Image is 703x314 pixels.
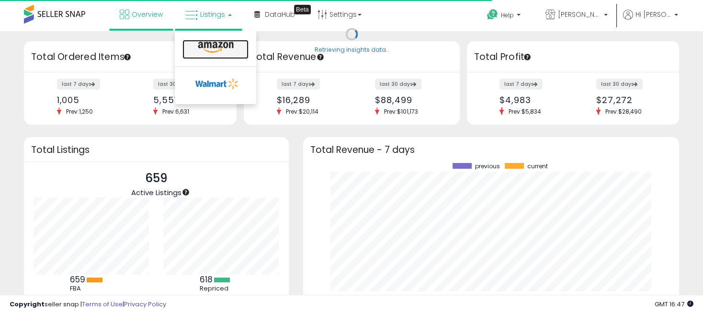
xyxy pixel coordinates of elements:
div: 5,551 [153,95,219,105]
i: Get Help [487,9,499,21]
label: last 7 days [499,79,543,90]
span: Hi [PERSON_NAME] [635,10,671,19]
b: 0 [70,294,75,305]
a: Terms of Use [82,300,123,309]
label: last 30 days [153,79,200,90]
span: Prev: 1,250 [61,107,98,116]
span: Listings [200,10,225,19]
div: Tooltip anchor [523,53,532,61]
div: Tooltip anchor [123,53,132,61]
div: Repriced [200,285,243,292]
span: [PERSON_NAME] LLC [558,10,601,19]
div: $4,983 [499,95,566,105]
div: Tooltip anchor [316,53,325,61]
div: Tooltip anchor [181,188,190,197]
span: previous [475,163,500,170]
span: Prev: $5,834 [504,107,546,116]
span: Help [501,11,514,19]
span: Overview [132,10,163,19]
div: seller snap | | [10,300,166,309]
p: 659 [131,169,181,187]
b: 659 [70,274,85,285]
span: Prev: $20,114 [281,107,323,116]
h3: Total Profit [474,50,672,64]
label: last 30 days [375,79,421,90]
a: Help [479,1,530,31]
span: current [527,163,548,170]
h3: Total Ordered Items [31,50,229,64]
div: $27,272 [596,95,662,105]
div: Retrieving insights data.. [315,46,389,55]
span: Prev: 6,631 [158,107,194,116]
span: DataHub [265,10,295,19]
b: 41 [200,294,208,305]
span: Prev: $101,173 [379,107,423,116]
div: FBA [70,285,113,292]
label: last 30 days [596,79,643,90]
b: 618 [200,274,213,285]
label: last 7 days [57,79,100,90]
div: 1,005 [57,95,123,105]
label: last 7 days [277,79,320,90]
h3: Total Revenue [251,50,453,64]
span: 2025-09-16 16:47 GMT [655,300,693,309]
span: Prev: $28,490 [601,107,646,116]
strong: Copyright [10,300,45,309]
h3: Total Revenue - 7 days [310,146,672,153]
span: Active Listings [131,187,181,198]
a: Privacy Policy [124,300,166,309]
div: $88,499 [375,95,442,105]
div: Tooltip anchor [294,5,311,14]
div: $16,289 [277,95,344,105]
a: Hi [PERSON_NAME] [623,10,678,31]
h3: Total Listings [31,146,282,153]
